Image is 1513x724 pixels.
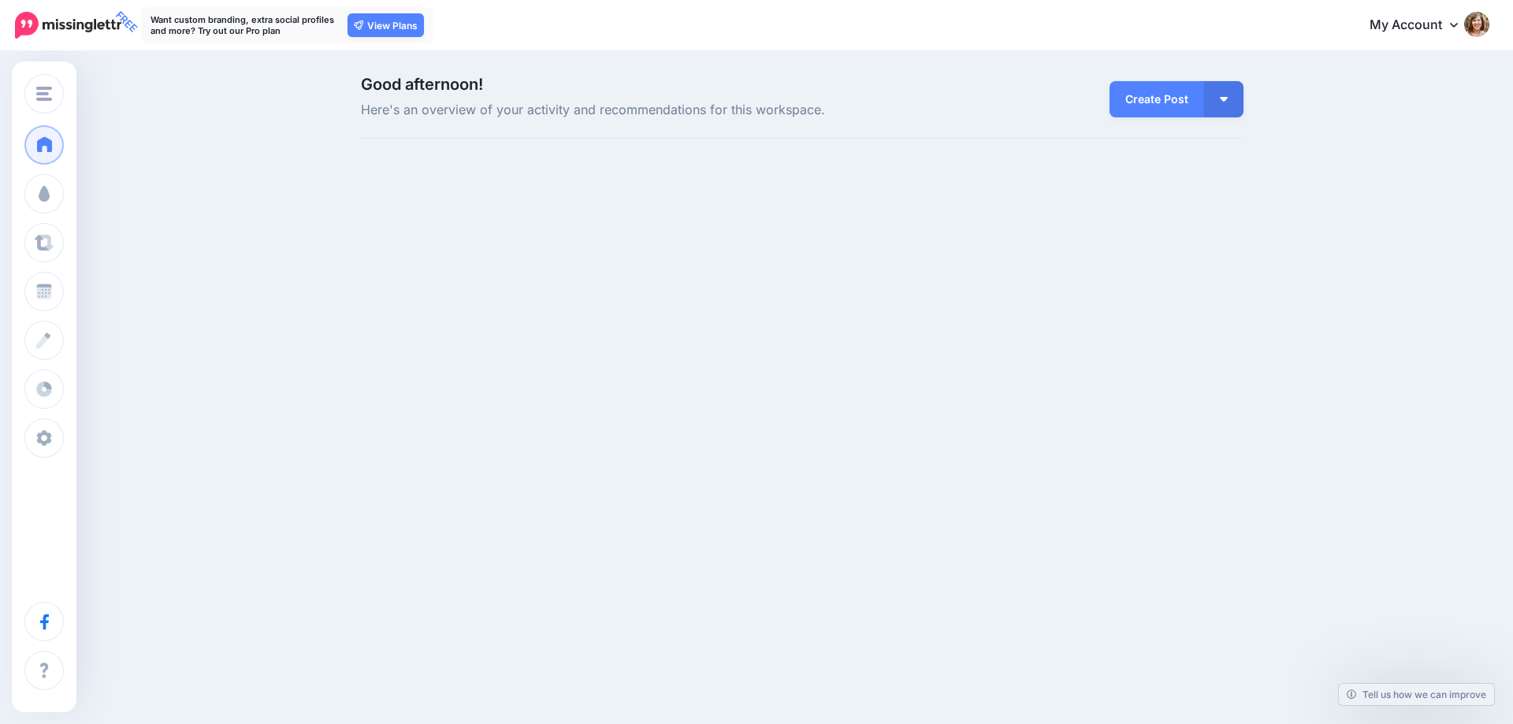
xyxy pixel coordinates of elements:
a: Tell us how we can improve [1339,684,1494,705]
a: Create Post [1110,81,1204,117]
a: View Plans [348,13,424,37]
a: FREE [15,8,121,43]
span: Good afternoon! [361,75,483,94]
img: Missinglettr [15,12,121,39]
a: My Account [1354,6,1489,45]
p: Want custom branding, extra social profiles and more? Try out our Pro plan [151,14,340,36]
span: Here's an overview of your activity and recommendations for this workspace. [361,100,942,121]
img: menu.png [36,87,52,101]
img: arrow-down-white.png [1220,97,1228,102]
span: FREE [110,6,143,38]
